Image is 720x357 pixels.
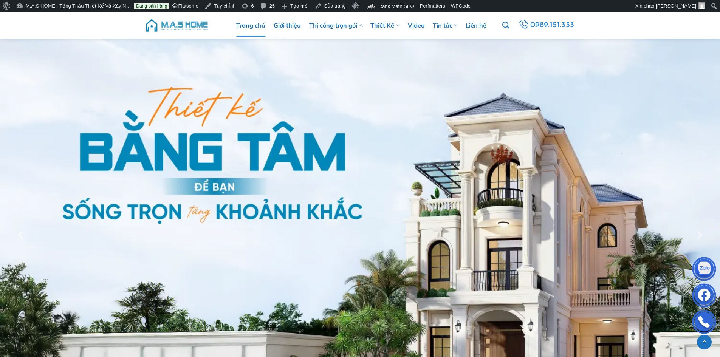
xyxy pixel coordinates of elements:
[309,14,362,37] a: Thi công trọn gói
[408,14,424,37] a: Video
[134,3,169,9] a: Đang bán hàng
[145,14,209,37] img: M.A.S HOME – Tổng Thầu Thiết Kế Và Xây Nhà Trọn Gói
[697,335,712,349] a: Lên đầu trang
[466,14,486,37] a: Liên hệ
[433,14,457,37] a: Tin tức
[502,17,509,33] a: Tìm kiếm
[693,285,715,308] img: Facebook
[530,19,574,32] span: 0989.151.333
[693,259,715,281] img: Zalo
[14,195,28,275] button: Previous
[236,14,265,37] a: Trang chủ
[274,14,301,37] a: Giới thiệu
[692,195,706,275] button: Next
[517,19,575,32] a: 0989.151.333
[370,14,399,37] a: Thiết Kế
[656,3,696,9] span: [PERSON_NAME]
[693,312,715,334] img: Phone
[379,3,414,9] span: Rank Math SEO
